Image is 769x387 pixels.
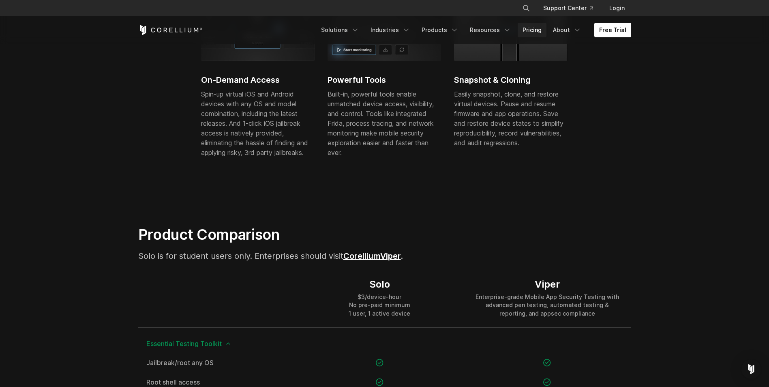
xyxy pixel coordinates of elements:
a: Jailbreak/root any OS [146,359,288,366]
a: Pricing [518,23,546,37]
a: Solutions [316,23,364,37]
a: About [548,23,586,37]
span: Essential Testing Toolkit [146,340,623,347]
p: Easily snapshot, clone, and restore virtual devices. Pause and resume firmware and app operations... [454,89,568,148]
a: Root shell access [146,379,288,385]
a: Corellium Home [138,25,203,35]
a: Industries [366,23,415,37]
div: Viper [471,278,623,290]
div: Navigation Menu [512,1,631,15]
div: $3/device-hour No pre-paid minimum 1 user, 1 active device [349,293,410,317]
span: . [380,251,403,261]
span: Product Comparison [138,226,280,243]
p: Built-in, powerful tools enable unmatched device access, visibility, and control. Tools like inte... [328,89,441,157]
span: Solo is for student users only. Enterprises should visit [138,251,380,261]
h2: Powerful Tools [328,74,441,86]
div: Solo [349,278,410,290]
a: Resources [465,23,516,37]
a: Support Center [537,1,600,15]
a: Products [417,23,463,37]
div: Navigation Menu [316,23,631,37]
button: Search [519,1,533,15]
div: Enterprise-grade Mobile App Security Testing with advanced pen testing, automated testing & repor... [471,293,623,317]
a: Login [603,1,631,15]
h2: On-Demand Access [201,74,315,86]
div: Open Intercom Messenger [741,359,761,379]
a: Viper [380,251,401,261]
a: Corellium [343,251,380,261]
p: Spin-up virtual iOS and Android devices with any OS and model combination, including the latest r... [201,89,315,157]
h2: Snapshot & Cloning [454,74,568,86]
a: Free Trial [594,23,631,37]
